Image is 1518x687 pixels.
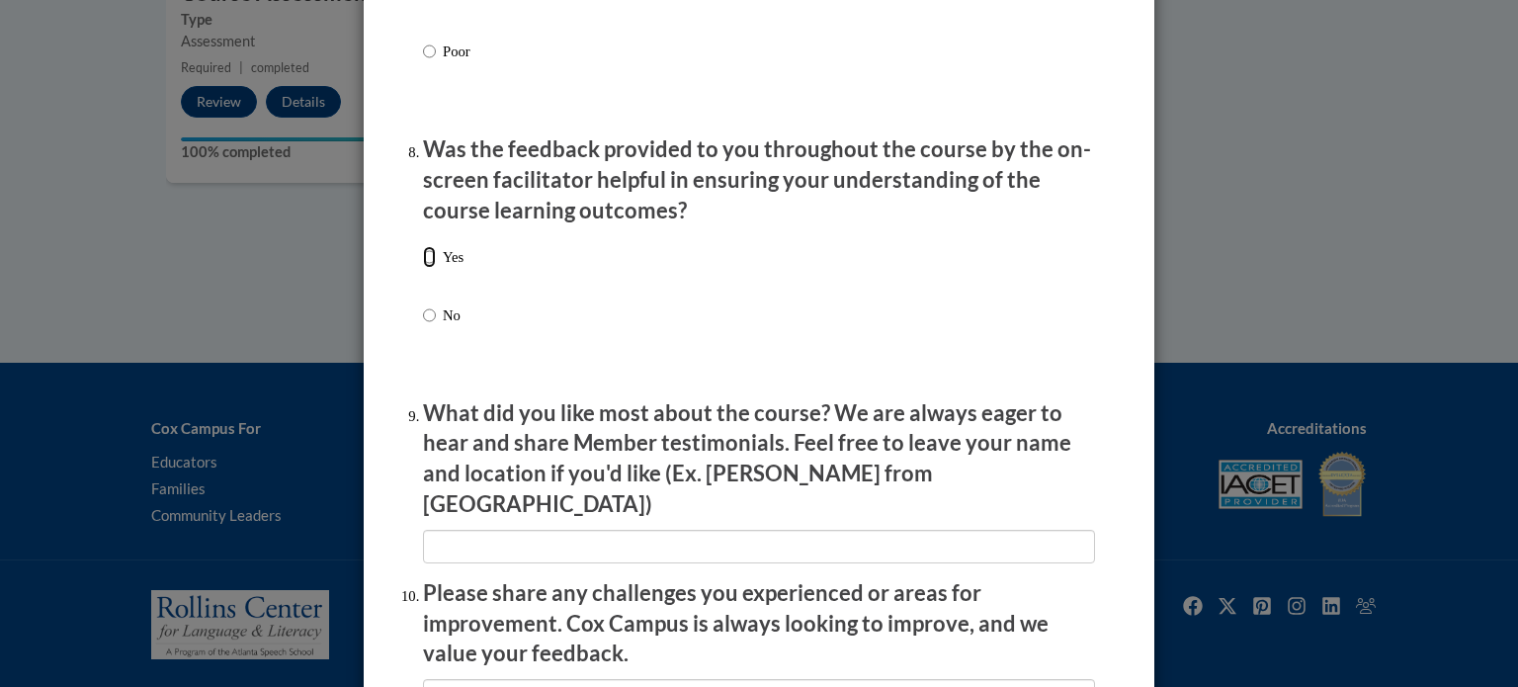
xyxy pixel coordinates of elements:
p: Was the feedback provided to you throughout the course by the on-screen facilitator helpful in en... [423,134,1095,225]
input: No [423,304,436,326]
p: No [443,304,464,326]
p: Yes [443,246,464,268]
input: Poor [423,41,436,62]
p: What did you like most about the course? We are always eager to hear and share Member testimonial... [423,398,1095,520]
input: Yes [423,246,436,268]
p: Please share any challenges you experienced or areas for improvement. Cox Campus is always lookin... [423,578,1095,669]
p: Poor [443,41,497,62]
